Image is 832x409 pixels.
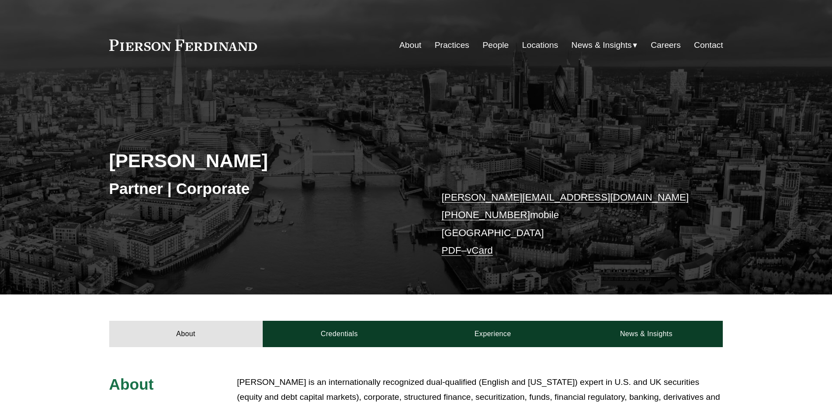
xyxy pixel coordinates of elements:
h2: [PERSON_NAME] [109,149,416,172]
h3: Partner | Corporate [109,179,416,198]
a: Contact [694,37,723,54]
a: Locations [522,37,558,54]
a: About [109,321,263,347]
a: Careers [651,37,681,54]
a: [PERSON_NAME][EMAIL_ADDRESS][DOMAIN_NAME] [442,192,689,203]
a: Experience [416,321,570,347]
a: Credentials [263,321,416,347]
a: [PHONE_NUMBER] [442,209,530,220]
a: People [482,37,509,54]
span: About [109,376,154,393]
a: PDF [442,245,461,256]
a: vCard [467,245,493,256]
a: About [400,37,421,54]
a: News & Insights [569,321,723,347]
a: Practices [435,37,469,54]
a: folder dropdown [571,37,638,54]
p: mobile [GEOGRAPHIC_DATA] – [442,189,697,259]
span: News & Insights [571,38,632,53]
